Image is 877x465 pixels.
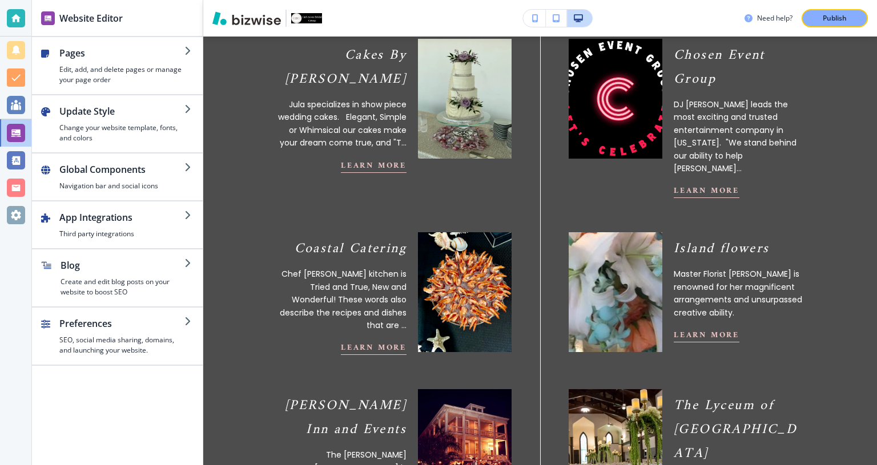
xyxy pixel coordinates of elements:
h2: Update Style [59,104,184,118]
button: Publish [802,9,868,27]
img: Bizwise Logo [212,11,281,25]
button: Update StyleChange your website template, fonts, and colors [32,95,203,152]
img: <p>Cakes By Jula</p> [418,39,512,159]
img: editor icon [41,11,55,25]
h4: Edit, add, and delete pages or manage your page order [59,64,184,85]
button: Learn More [674,328,739,342]
button: PagesEdit, add, and delete pages or manage your page order [32,37,203,94]
h2: Blog [61,258,184,272]
p: Coastal Catering [275,237,407,261]
h2: Global Components [59,163,184,176]
h2: Pages [59,46,184,60]
p: [PERSON_NAME] Inn and Events [275,394,407,442]
h3: Need help? [757,13,792,23]
h4: Navigation bar and social icons [59,181,184,191]
button: Global ComponentsNavigation bar and social icons [32,153,203,200]
p: DJ [PERSON_NAME] leads the most exciting and trusted entertainment company in [US_STATE]. "We sta... [674,98,805,175]
p: Jula specializes in show piece wedding cakes. Elegant, Simple or Whimsical our cakes make your dr... [275,98,407,149]
button: Learn More [341,159,407,173]
p: Island flowers [674,237,805,261]
p: Master Florist [PERSON_NAME] is renowned for her magnificent arrangements and unsurpassed creativ... [674,268,805,320]
h2: Website Editor [59,11,123,25]
button: Learn More [341,341,407,355]
h2: Preferences [59,317,184,330]
p: Cakes By [PERSON_NAME] [275,43,407,91]
p: Publish [823,13,847,23]
button: Learn More [674,184,739,199]
h4: SEO, social media sharing, domains, and launching your website. [59,335,184,355]
p: Chosen Event Group [674,43,805,91]
button: PreferencesSEO, social media sharing, domains, and launching your website. [32,308,203,365]
h4: Third party integrations [59,229,184,239]
img: Your Logo [291,13,322,24]
h4: Create and edit blog posts on your website to boost SEO [61,277,184,297]
h4: Change your website template, fonts, and colors [59,123,184,143]
img: <p>Chosen Event Group</p> [569,39,662,159]
button: App IntegrationsThird party integrations [32,201,203,248]
img: <p>Coastal Catering</p> [418,233,512,353]
h2: App Integrations [59,211,184,224]
button: BlogCreate and edit blog posts on your website to boost SEO [32,249,203,306]
p: Chef [PERSON_NAME] kitchen is Tried and True, New and Wonderful! These words also describe the re... [275,268,407,332]
img: <p>Island flowers</p> [569,233,662,353]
